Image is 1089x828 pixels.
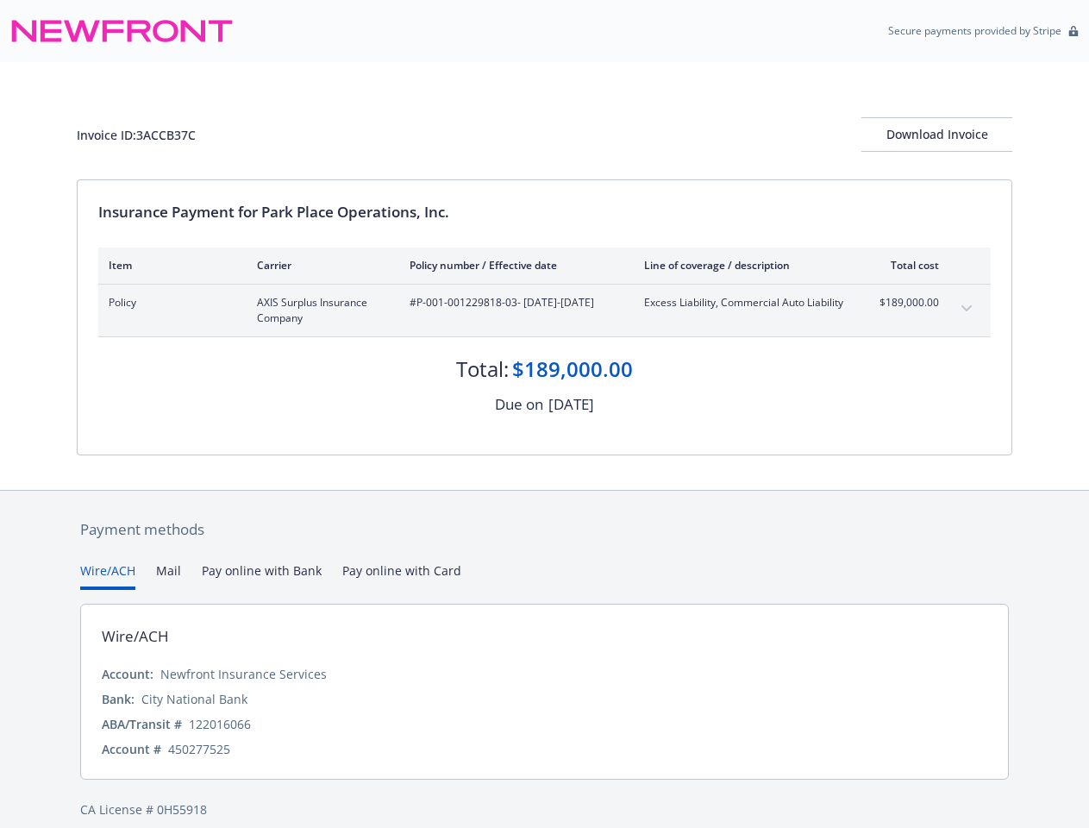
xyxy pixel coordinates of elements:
div: Total cost [874,258,939,273]
div: Invoice ID: 3ACCB37C [77,126,196,144]
button: expand content [953,295,980,323]
button: Wire/ACH [80,561,135,590]
span: Excess Liability, Commercial Auto Liability [644,295,847,310]
div: $189,000.00 [512,354,633,384]
div: ABA/Transit # [102,715,182,733]
div: Item [109,258,229,273]
button: Download Invoice [861,117,1012,152]
p: Secure payments provided by Stripe [888,23,1061,38]
div: 122016066 [189,715,251,733]
div: Account: [102,665,153,683]
div: Total: [456,354,509,384]
div: Newfront Insurance Services [160,665,327,683]
div: PolicyAXIS Surplus Insurance Company#P-001-001229818-03- [DATE]-[DATE]Excess Liability, Commercia... [98,285,991,336]
span: AXIS Surplus Insurance Company [257,295,382,326]
button: Mail [156,561,181,590]
div: Bank: [102,690,135,708]
div: Download Invoice [861,118,1012,151]
span: $189,000.00 [874,295,939,310]
span: #P-001-001229818-03 - [DATE]-[DATE] [410,295,616,310]
div: City National Bank [141,690,247,708]
div: 450277525 [168,740,230,758]
div: CA License # 0H55918 [80,800,1009,819]
div: Policy number / Effective date [410,258,616,273]
div: Account # [102,740,161,758]
span: Policy [109,295,229,310]
button: Pay online with Card [342,561,461,590]
button: Pay online with Bank [202,561,322,590]
div: Wire/ACH [102,625,169,648]
div: Payment methods [80,518,1009,541]
div: Carrier [257,258,382,273]
div: Line of coverage / description [644,258,847,273]
div: Due on [495,393,543,416]
div: Insurance Payment for Park Place Operations, Inc. [98,201,991,223]
div: [DATE] [548,393,594,416]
